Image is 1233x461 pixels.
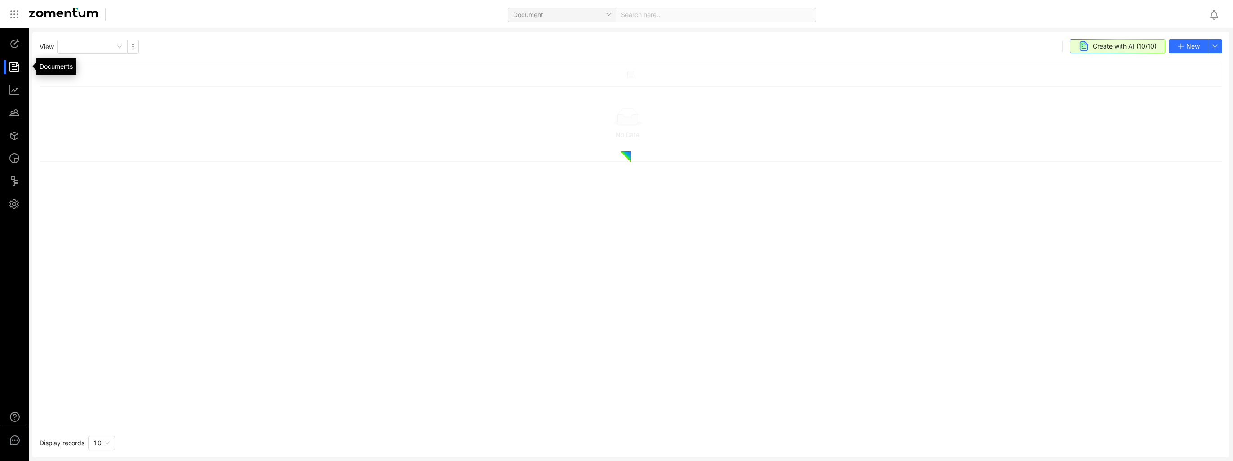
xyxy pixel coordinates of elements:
span: Create with AI (10/10) [1093,41,1157,51]
div: Documents [36,58,76,75]
button: New [1169,39,1208,53]
img: Zomentum Logo [29,8,98,17]
span: Display records [40,439,84,447]
span: 10 [93,439,102,447]
span: View [40,42,53,51]
button: Create with AI (10/10) [1070,39,1165,53]
img: Loading [620,141,642,162]
span: Document [513,8,611,22]
span: New [1186,41,1200,51]
div: Notifications [1209,4,1227,25]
